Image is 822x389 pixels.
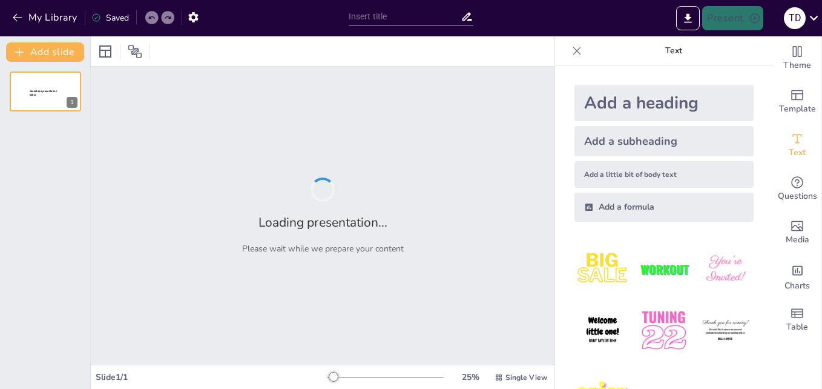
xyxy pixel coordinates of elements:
span: Theme [783,59,811,72]
div: Add text boxes [773,124,821,167]
div: 1 [10,71,81,111]
div: T D [784,7,806,29]
button: Add slide [6,42,84,62]
div: Change the overall theme [773,36,821,80]
span: Questions [778,190,817,203]
input: Insert title [349,8,461,25]
h2: Loading presentation... [258,214,387,231]
button: Export to PowerPoint [676,6,700,30]
img: 2.jpeg [636,241,692,298]
div: Add charts and graphs [773,254,821,298]
span: Single View [505,373,547,382]
div: Slide 1 / 1 [96,371,327,383]
button: Present [702,6,763,30]
img: 6.jpeg [697,302,754,359]
div: Add images, graphics, shapes or video [773,211,821,254]
p: Please wait while we prepare your content [242,243,404,254]
span: Charts [784,279,810,293]
button: My Library [9,8,82,27]
p: Text [587,36,761,65]
span: Template [779,102,816,116]
div: Add a subheading [574,126,754,156]
div: Add a heading [574,85,754,121]
img: 4.jpeg [574,302,631,359]
button: T D [784,6,806,30]
div: 25 % [456,371,485,383]
img: 3.jpeg [697,241,754,298]
img: 1.jpeg [574,241,631,298]
span: Position [128,44,142,59]
span: Table [786,321,808,334]
div: Get real-time input from your audience [773,167,821,211]
div: Add ready made slides [773,80,821,124]
div: Add a little bit of body text [574,161,754,188]
img: 5.jpeg [636,302,692,359]
span: Sendsteps presentation editor [30,90,57,96]
div: Layout [96,42,115,61]
div: Add a formula [574,193,754,222]
div: Saved [91,12,129,24]
span: Text [789,146,806,159]
div: Add a table [773,298,821,342]
div: 1 [67,97,77,108]
span: Media [786,233,809,247]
